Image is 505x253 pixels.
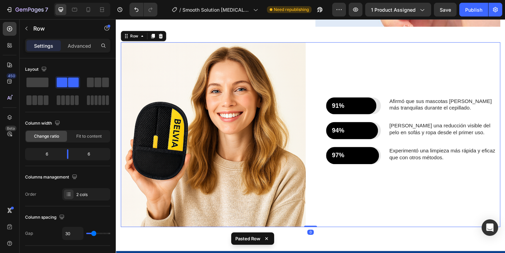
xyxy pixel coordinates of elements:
[365,3,431,16] button: 1 product assigned
[482,219,498,236] div: Open Intercom Messenger
[179,6,181,13] span: /
[290,136,406,150] p: Experimentó una limpieza más rápida y eficaz que con otros métodos.
[182,6,250,13] span: Smooth Solution [MEDICAL_DATA] Treatment
[68,42,91,49] p: Advanced
[465,6,482,13] div: Publish
[76,192,109,198] div: 2 cols
[25,230,33,237] div: Gap
[274,7,309,13] span: Need republishing
[229,88,270,96] p: 91%
[130,3,157,16] div: Undo/Redo
[74,149,109,159] div: 6
[34,133,59,139] span: Change ratio
[5,126,16,131] div: Beta
[25,65,48,74] div: Layout
[229,140,272,149] p: 97%
[45,5,48,14] p: 7
[34,42,53,49] p: Settings
[14,15,25,21] div: Row
[3,3,51,16] button: 7
[5,24,201,220] img: gempages_573512328641774482-fed1131a-6895-479b-8bf8-c4c3be964c79.png
[25,191,36,197] div: Order
[116,19,505,253] iframe: Design area
[235,235,260,242] p: Pasted Row
[63,227,83,240] input: Auto
[229,114,271,122] p: 94%
[25,173,79,182] div: Columns management
[434,3,457,16] button: Save
[76,133,102,139] span: Fit to content
[459,3,488,16] button: Publish
[7,73,16,79] div: 450
[25,119,61,128] div: Column width
[33,24,92,33] p: Row
[26,149,61,159] div: 6
[290,110,406,124] p: [PERSON_NAME] una reducción visible del pelo en sofás y ropa desde el primer uso.
[290,83,406,98] p: Afirmó que sus mascotas [PERSON_NAME] más tranquilas durante el cepillado.
[440,7,451,13] span: Save
[371,6,416,13] span: 1 product assigned
[25,213,66,222] div: Column spacing
[203,223,210,228] div: 0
